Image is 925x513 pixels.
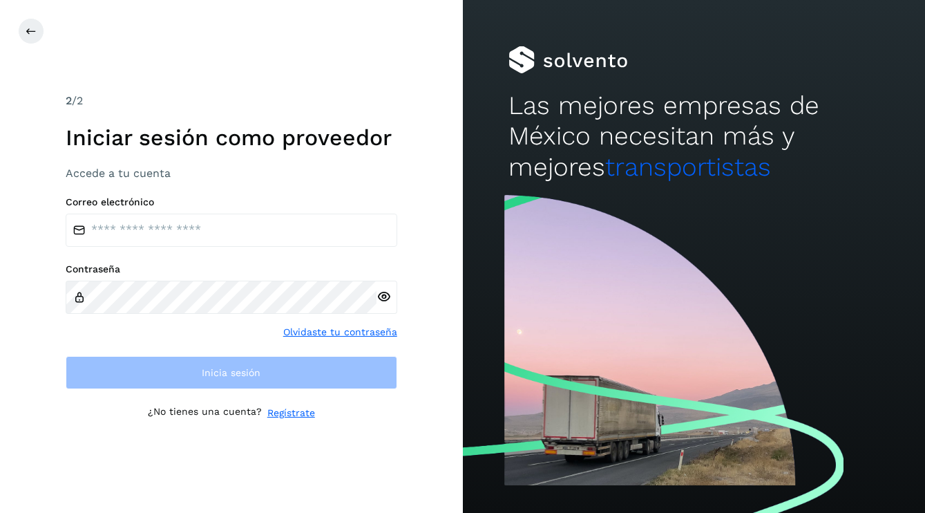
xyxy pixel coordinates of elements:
h1: Iniciar sesión como proveedor [66,124,397,151]
h3: Accede a tu cuenta [66,167,397,180]
label: Contraseña [66,263,397,275]
button: Inicia sesión [66,356,397,389]
a: Regístrate [267,406,315,420]
div: /2 [66,93,397,109]
span: transportistas [605,152,771,182]
span: 2 [66,94,72,107]
p: ¿No tienes una cuenta? [148,406,262,420]
a: Olvidaste tu contraseña [283,325,397,339]
span: Inicia sesión [202,368,260,377]
h2: Las mejores empresas de México necesitan más y mejores [508,91,879,183]
label: Correo electrónico [66,196,397,208]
